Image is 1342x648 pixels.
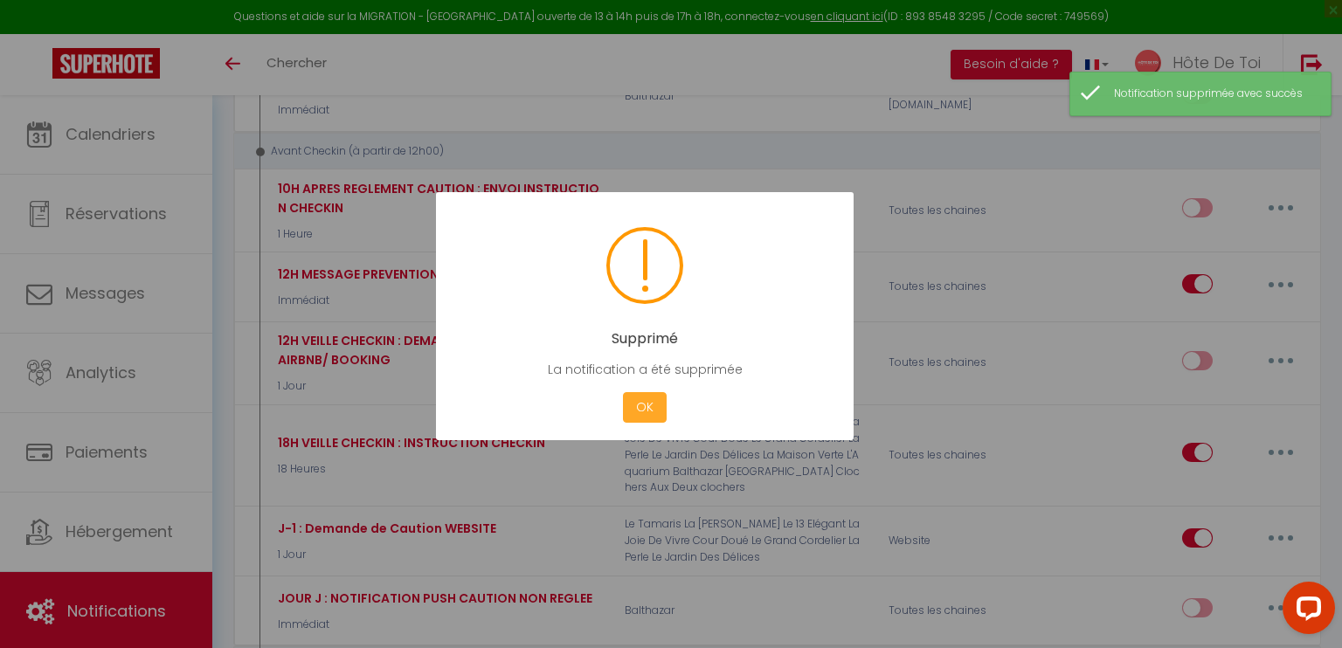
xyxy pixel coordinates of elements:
[462,360,827,379] div: La notification a été supprimée
[1114,86,1313,102] div: Notification supprimée avec succès
[623,392,667,423] button: OK
[1269,575,1342,648] iframe: LiveChat chat widget
[462,330,827,347] h2: Supprimé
